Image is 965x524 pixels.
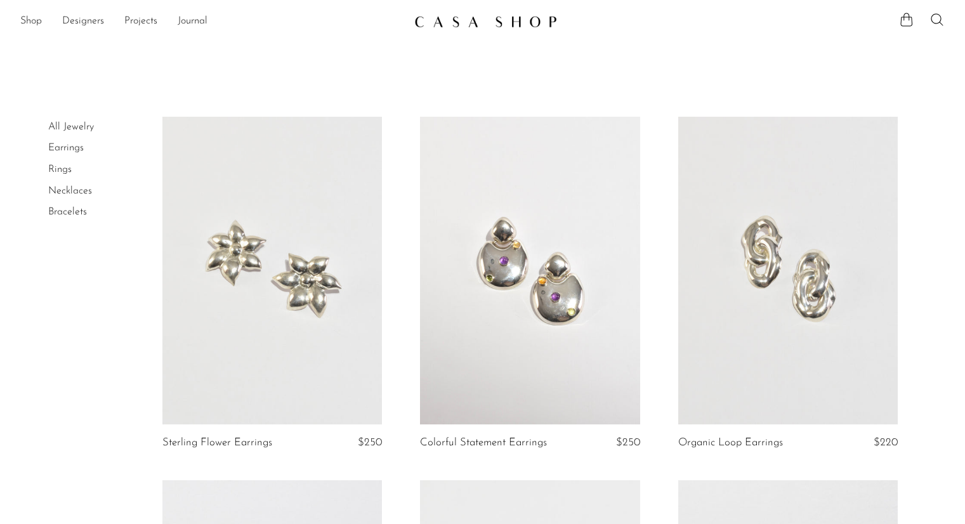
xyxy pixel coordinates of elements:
[48,143,84,153] a: Earrings
[62,13,104,30] a: Designers
[874,437,898,448] span: $220
[678,437,783,449] a: Organic Loop Earrings
[48,164,72,174] a: Rings
[178,13,207,30] a: Journal
[20,11,404,32] ul: NEW HEADER MENU
[124,13,157,30] a: Projects
[616,437,640,448] span: $250
[358,437,382,448] span: $250
[20,13,42,30] a: Shop
[162,437,272,449] a: Sterling Flower Earrings
[48,186,92,196] a: Necklaces
[48,122,94,132] a: All Jewelry
[48,207,87,217] a: Bracelets
[20,11,404,32] nav: Desktop navigation
[420,437,547,449] a: Colorful Statement Earrings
